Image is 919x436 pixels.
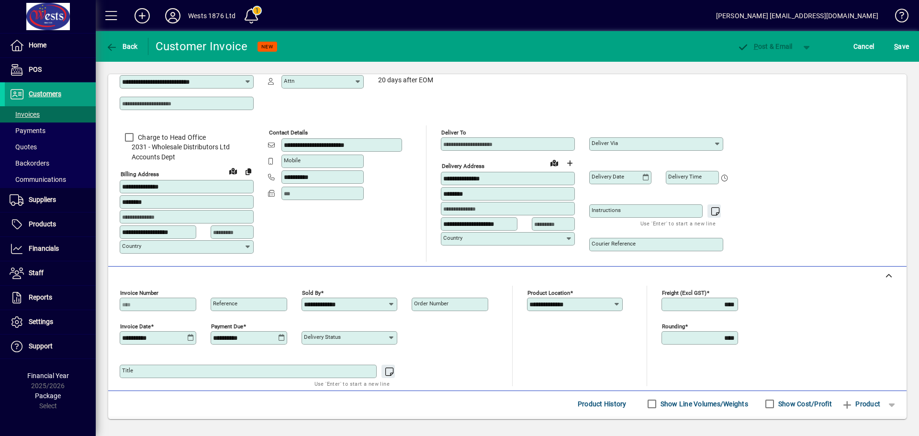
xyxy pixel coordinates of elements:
[29,90,61,98] span: Customers
[592,140,618,146] mat-label: Deliver via
[592,240,636,247] mat-label: Courier Reference
[841,396,880,412] span: Product
[5,237,96,261] a: Financials
[157,7,188,24] button: Profile
[662,289,706,296] mat-label: Freight (excl GST)
[10,127,45,134] span: Payments
[35,392,61,400] span: Package
[578,396,627,412] span: Product History
[853,39,874,54] span: Cancel
[136,133,206,142] label: Charge to Head Office
[29,245,59,252] span: Financials
[592,207,621,213] mat-label: Instructions
[640,218,716,229] mat-hint: Use 'Enter' to start a new line
[29,293,52,301] span: Reports
[5,58,96,82] a: POS
[5,286,96,310] a: Reports
[29,66,42,73] span: POS
[29,269,44,277] span: Staff
[527,289,570,296] mat-label: Product location
[5,155,96,171] a: Backorders
[5,335,96,358] a: Support
[662,323,685,329] mat-label: Rounding
[302,289,321,296] mat-label: Sold by
[5,34,96,57] a: Home
[241,164,256,179] button: Copy to Delivery address
[211,323,243,329] mat-label: Payment due
[562,156,577,171] button: Choose address
[29,41,46,49] span: Home
[120,289,158,296] mat-label: Invoice number
[776,399,832,409] label: Show Cost/Profit
[5,261,96,285] a: Staff
[737,43,793,50] span: ost & Email
[29,342,53,350] span: Support
[120,142,254,162] span: 2031 - Wholesale Distributors Ltd Accounts Dept
[213,300,237,307] mat-label: Reference
[127,7,157,24] button: Add
[284,78,294,84] mat-label: Attn
[5,123,96,139] a: Payments
[120,323,151,329] mat-label: Invoice date
[851,38,877,55] button: Cancel
[668,173,702,180] mat-label: Delivery time
[659,399,748,409] label: Show Line Volumes/Weights
[122,367,133,374] mat-label: Title
[894,39,909,54] span: ave
[5,188,96,212] a: Suppliers
[156,39,248,54] div: Customer Invoice
[27,372,69,380] span: Financial Year
[888,2,907,33] a: Knowledge Base
[754,43,758,50] span: P
[284,157,301,164] mat-label: Mobile
[441,129,466,136] mat-label: Deliver To
[5,139,96,155] a: Quotes
[10,159,49,167] span: Backorders
[414,300,448,307] mat-label: Order number
[10,111,40,118] span: Invoices
[892,38,911,55] button: Save
[10,176,66,183] span: Communications
[894,43,898,50] span: S
[188,8,235,23] div: Wests 1876 Ltd
[547,155,562,170] a: View on map
[29,318,53,325] span: Settings
[304,334,341,340] mat-label: Delivery status
[378,77,433,84] span: 20 days after EOM
[5,212,96,236] a: Products
[29,220,56,228] span: Products
[574,395,630,413] button: Product History
[716,8,878,23] div: [PERSON_NAME] [EMAIL_ADDRESS][DOMAIN_NAME]
[10,143,37,151] span: Quotes
[443,235,462,241] mat-label: Country
[106,43,138,50] span: Back
[592,173,624,180] mat-label: Delivery date
[225,163,241,179] a: View on map
[5,310,96,334] a: Settings
[103,38,140,55] button: Back
[96,38,148,55] app-page-header-button: Back
[5,106,96,123] a: Invoices
[732,38,797,55] button: Post & Email
[122,243,141,249] mat-label: Country
[261,44,273,50] span: NEW
[5,171,96,188] a: Communications
[29,196,56,203] span: Suppliers
[837,395,885,413] button: Product
[314,378,390,389] mat-hint: Use 'Enter' to start a new line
